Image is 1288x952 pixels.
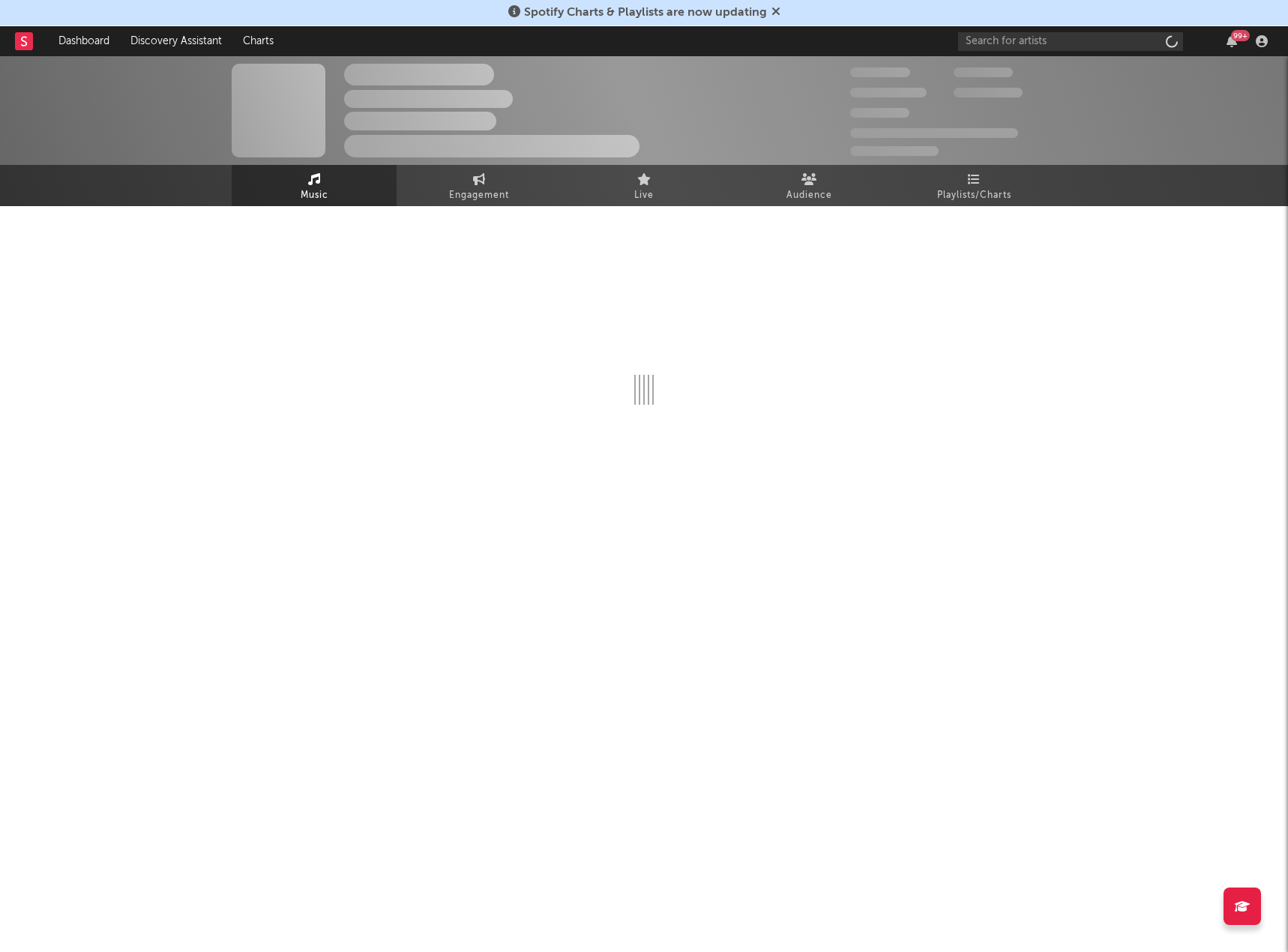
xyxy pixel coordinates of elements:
span: 100,000 [850,108,909,118]
span: 50,000,000 Monthly Listeners [850,128,1018,138]
span: Live [634,187,654,205]
span: 1,000,000 [954,88,1023,97]
a: Playlists/Charts [891,165,1056,206]
a: Engagement [397,165,562,206]
span: Dismiss [771,7,780,19]
span: Audience [786,187,832,205]
span: Spotify Charts & Playlists are now updating [524,7,767,19]
a: Discovery Assistant [120,26,232,56]
span: 300,000 [850,67,910,77]
input: Search for artists [958,32,1183,51]
span: Jump Score: 85.0 [850,146,939,156]
a: Audience [726,165,891,206]
a: Music [232,165,397,206]
div: 99 + [1231,30,1250,41]
a: Dashboard [48,26,120,56]
a: Live [562,165,726,206]
span: Music [301,187,328,205]
span: 50,000,000 [850,88,927,97]
a: Charts [232,26,284,56]
button: 99+ [1227,35,1237,47]
span: Engagement [449,187,509,205]
span: 100,000 [954,67,1013,77]
span: Playlists/Charts [937,187,1011,205]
